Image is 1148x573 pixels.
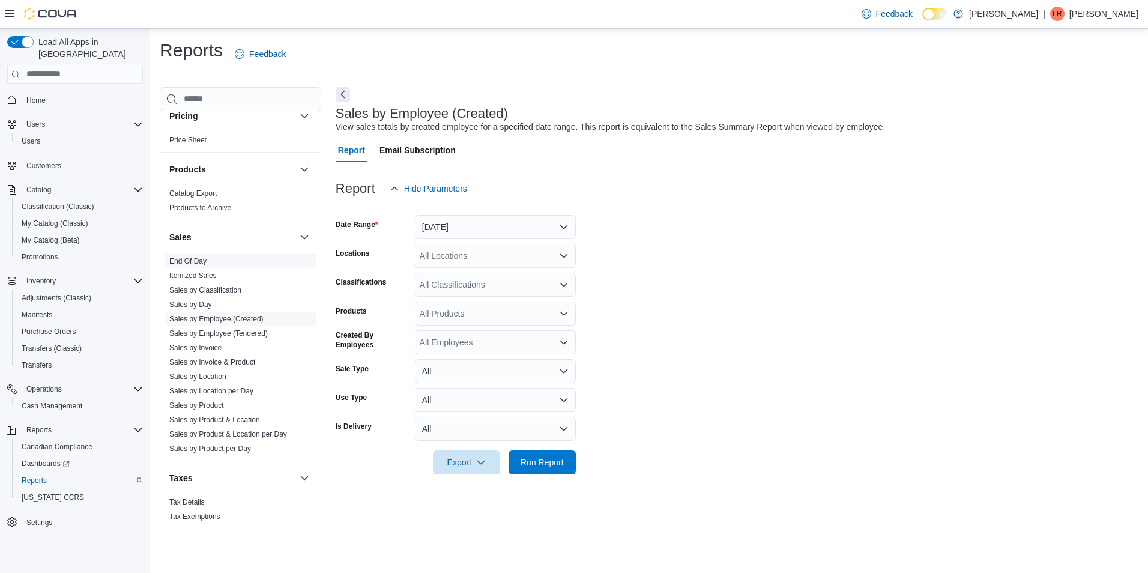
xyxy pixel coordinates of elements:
button: Inventory [22,274,61,288]
a: Itemized Sales [169,271,217,280]
button: Reports [22,423,56,437]
button: Users [2,116,148,133]
button: All [415,417,576,441]
a: Sales by Classification [169,286,241,294]
span: Reports [26,425,52,435]
a: Dashboards [12,455,148,472]
span: Cash Management [17,399,143,413]
a: My Catalog (Beta) [17,233,85,247]
span: My Catalog (Beta) [17,233,143,247]
span: Products to Archive [169,203,231,213]
button: Manifests [12,306,148,323]
button: Users [22,117,50,132]
span: Manifests [17,308,143,322]
button: Pricing [169,110,295,122]
span: Settings [26,518,52,527]
div: View sales totals by created employee for a specified date range. This report is equivalent to th... [336,121,885,133]
span: My Catalog (Classic) [17,216,143,231]
button: Next [336,87,350,102]
button: Home [2,91,148,109]
div: Taxes [160,495,321,529]
a: Customers [22,159,66,173]
span: Reports [22,423,143,437]
button: Adjustments (Classic) [12,290,148,306]
a: Sales by Employee (Tendered) [169,329,268,338]
button: Taxes [169,472,295,484]
button: Sales [169,231,295,243]
a: Transfers [17,358,56,372]
span: Load All Apps in [GEOGRAPHIC_DATA] [34,36,143,60]
span: Cash Management [22,401,82,411]
a: Dashboards [17,456,74,471]
span: Adjustments (Classic) [17,291,143,305]
a: [US_STATE] CCRS [17,490,89,505]
span: Users [26,120,45,129]
span: Reports [17,473,143,488]
div: Pricing [160,133,321,152]
span: Users [22,117,143,132]
span: Feedback [876,8,913,20]
a: Tax Exemptions [169,512,220,521]
label: Date Range [336,220,378,229]
span: Sales by Employee (Tendered) [169,329,268,338]
button: My Catalog (Classic) [12,215,148,232]
a: Sales by Invoice & Product [169,358,255,366]
p: [PERSON_NAME] [1069,7,1138,21]
span: Hide Parameters [404,183,467,195]
span: Operations [22,382,143,396]
span: Adjustments (Classic) [22,293,91,303]
span: Catalog Export [169,189,217,198]
span: Reports [22,476,47,485]
span: Sales by Product & Location [169,415,260,425]
span: Manifests [22,310,52,320]
span: Sales by Classification [169,285,241,295]
a: Manifests [17,308,57,322]
a: Settings [22,515,57,530]
label: Use Type [336,393,367,402]
span: End Of Day [169,256,207,266]
label: Products [336,306,367,316]
span: Feedback [249,48,286,60]
button: Classification (Classic) [12,198,148,215]
span: Sales by Invoice & Product [169,357,255,367]
span: Sales by Location per Day [169,386,253,396]
a: Sales by Product [169,401,224,410]
button: Sales [297,230,312,244]
a: Sales by Product & Location per Day [169,430,287,438]
button: Operations [2,381,148,398]
button: Settings [2,513,148,530]
a: Catalog Export [169,189,217,198]
span: Dark Mode [922,20,923,21]
img: Cova [24,8,78,20]
a: Cash Management [17,399,87,413]
span: Canadian Compliance [22,442,92,452]
span: LR [1053,7,1062,21]
button: Reports [12,472,148,489]
button: Open list of options [559,309,569,318]
span: Inventory [22,274,143,288]
label: Sale Type [336,364,369,374]
h1: Reports [160,38,223,62]
h3: Taxes [169,472,193,484]
button: Products [297,162,312,177]
button: Open list of options [559,251,569,261]
a: Users [17,134,45,148]
button: Transfers (Classic) [12,340,148,357]
span: Home [26,95,46,105]
span: Sales by Product [169,401,224,410]
button: Run Report [509,450,576,474]
h3: Pricing [169,110,198,122]
button: [US_STATE] CCRS [12,489,148,506]
span: Customers [22,158,143,173]
button: Products [169,163,295,175]
span: Home [22,92,143,108]
a: Sales by Location [169,372,226,381]
a: Home [22,93,50,108]
span: Inventory [26,276,56,286]
a: Promotions [17,250,63,264]
span: Sales by Product & Location per Day [169,429,287,439]
button: All [415,359,576,383]
span: Sales by Employee (Created) [169,314,264,324]
a: Classification (Classic) [17,199,99,214]
button: Cash Management [12,398,148,414]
